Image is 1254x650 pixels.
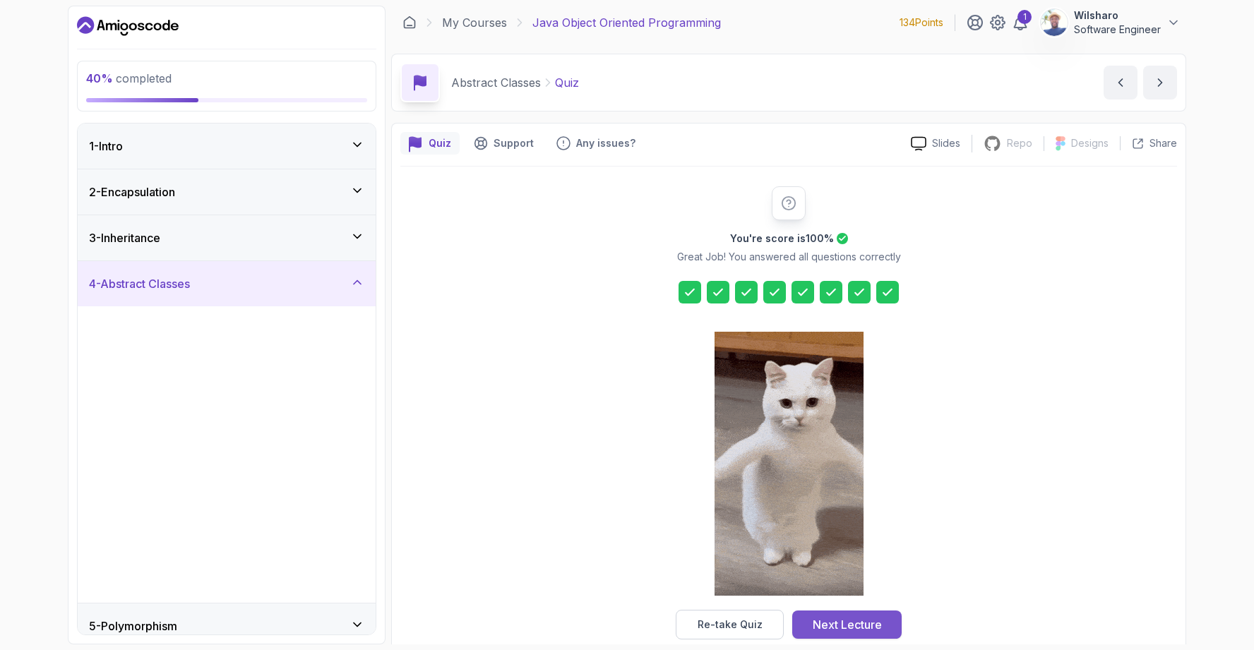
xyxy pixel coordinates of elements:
[1012,14,1029,31] a: 1
[730,231,834,246] h2: You're score is 100 %
[86,71,172,85] span: completed
[1071,136,1109,150] p: Designs
[89,275,190,292] h3: 4 - Abstract Classes
[1104,66,1137,100] button: previous content
[1149,136,1177,150] p: Share
[1017,10,1032,24] div: 1
[1007,136,1032,150] p: Repo
[792,610,902,639] button: Next Lecture
[78,124,376,169] button: 1-Intro
[932,136,960,150] p: Slides
[676,610,784,639] button: Re-take Quiz
[400,132,460,155] button: quiz button
[86,71,113,85] span: 40 %
[78,603,376,649] button: 5-Polymorphism
[698,618,763,632] div: Re-take Quiz
[89,618,177,634] h3: 5 - Polymorphism
[677,250,901,264] p: Great Job! You answered all questions correctly
[813,616,882,633] div: Next Lecture
[900,136,972,151] a: Slides
[78,169,376,215] button: 2-Encapsulation
[89,229,160,246] h3: 3 - Inheritance
[442,14,507,31] a: My Courses
[1120,136,1177,150] button: Share
[78,261,376,306] button: 4-Abstract Classes
[1074,8,1161,23] p: Wilsharo
[1074,23,1161,37] p: Software Engineer
[89,183,175,200] h3: 2 - Encapsulation
[89,138,123,155] h3: 1 - Intro
[715,332,864,596] img: cool-cat
[1143,66,1177,100] button: next content
[1041,9,1068,36] img: user profile image
[900,16,943,30] p: 134 Points
[402,16,417,30] a: Dashboard
[429,136,451,150] p: Quiz
[451,74,541,91] p: Abstract Classes
[494,136,534,150] p: Support
[532,14,721,31] p: Java Object Oriented Programming
[78,215,376,260] button: 3-Inheritance
[1040,8,1181,37] button: user profile imageWilsharoSoftware Engineer
[77,15,179,37] a: Dashboard
[576,136,635,150] p: Any issues?
[465,132,542,155] button: Support button
[548,132,644,155] button: Feedback button
[555,74,579,91] p: Quiz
